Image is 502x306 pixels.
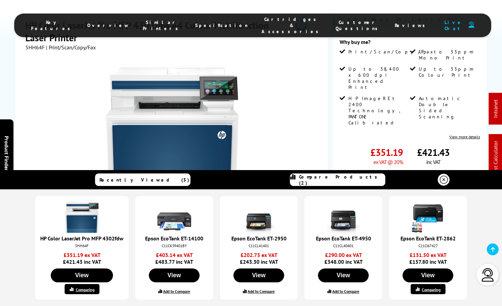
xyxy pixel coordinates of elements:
[492,100,499,118] a: Intranet
[195,22,248,28] span: Specification
[65,200,99,234] img: HP-4302fdw-Front-Main-Small.jpg
[417,146,450,159] span: £421.43
[422,287,440,292] label: Comparing
[157,200,191,234] img: Epson-ET-14100-Front-Main-Small.jpg
[233,268,284,282] button: View
[31,19,74,31] span: Key Features
[227,243,291,248] div: C11CL41401
[348,95,409,126] span: HP ImageREt 2400 Technology, PANTONE Calibrated
[51,268,113,282] button: View
[225,252,293,265] span: £243.30 inc VAT
[316,235,371,242] a: Epson EcoTank ET-4950
[370,146,403,159] span: £351.19
[106,64,238,197] img: HP Color LaserJet Pro MFP 4302fdw
[340,39,480,49] div: Why buy me?
[332,289,359,294] label: Add to Compare
[87,22,129,28] span: Overview
[163,289,190,294] label: Add to Compare
[25,44,45,51] span: 5HH64F
[326,200,360,234] img: epson-et-4950-front-small.jpg
[290,173,385,186] a: Compare Products (2)
[95,173,190,186] a: Recently Viewed (5)
[419,95,479,120] span: Automatic Double Sided Scanning
[42,243,122,248] div: 5HH64F
[142,243,206,248] div: C11CK39401BY
[3,136,10,170] span: Product Finder
[401,235,456,242] a: Epson EcoTank ET-2862
[261,16,322,34] span: Cartridges & Accessories
[311,243,375,248] div: C11CL40401
[449,134,480,139] a: View more details
[492,141,499,176] a: Cost Calculator
[299,174,385,186] span: Compare Products (2)
[348,49,435,55] span: Print/Scan/Copy/Fax
[46,44,96,51] span: | Print/Scan/Copy/Fax
[481,268,495,282] img: user-headset-light.svg
[403,268,453,282] button: View
[395,22,429,28] span: Reviews
[419,49,479,61] span: Up to 33ppm Mono Print
[231,235,287,242] a: Epson EcoTank ET-2950
[394,252,462,258] span: £131.50 ex VAT
[373,159,403,165] span: ex VAT @ 20%
[140,252,208,258] span: £403.14 ex VAT
[149,268,200,282] button: View
[411,200,445,234] img: epson-et-2862-ink-included-small.jpg
[40,252,123,258] span: £351.19 ex VAT
[348,66,409,90] span: Up to 38,400 x 600 dpi Enhanced Print
[442,19,465,31] span: Live Chat
[140,252,208,265] span: £483.77 inc VAT
[310,252,377,265] span: £348.00 inc VAT
[40,235,123,242] a: HP Color LaserJet Pro MFP 4302fdw
[396,243,460,248] div: C11CJ67427
[318,268,369,282] button: View
[76,287,94,292] label: Comparing
[336,19,381,31] span: Customer Questions
[248,289,275,294] label: Add to Compare
[99,177,189,183] span: Recently Viewed (5)
[310,252,377,258] span: £290.00 ex VAT
[469,22,474,28] img: user-headset-duotone.svg
[242,200,276,234] img: epson-et-2951-front-small.jpg
[225,252,293,258] span: £202.75 ex VAT
[145,235,203,242] a: Epson EcoTank ET-14100
[394,252,462,265] span: £157.80 inc VAT
[419,66,479,78] span: Up to 33ppm Colour Print
[426,159,440,165] span: inc VAT
[143,19,182,31] span: Similar Printers
[40,252,123,265] span: £421.43 inc VAT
